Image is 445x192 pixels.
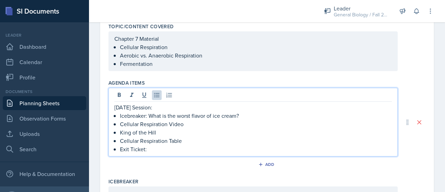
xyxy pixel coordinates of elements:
div: Add [260,162,275,167]
p: Icebreaker: What is the worst flavor of ice cream? [120,112,392,120]
label: Agenda items [108,79,145,86]
p: King of the Hill [120,128,392,137]
a: Profile [3,70,86,84]
p: Cellular Respiration [120,43,392,51]
p: Aerobic vs. Anaerobic Respiration [120,51,392,60]
div: Leader [334,4,389,13]
p: Fermentation [120,60,392,68]
a: Dashboard [3,40,86,54]
div: Documents [3,89,86,95]
p: Cellular Respiration Table [120,137,392,145]
a: Planning Sheets [3,96,86,110]
label: Icebreaker [108,178,139,185]
a: Uploads [3,127,86,141]
div: Help & Documentation [3,167,86,181]
a: Search [3,142,86,156]
p: Chapter 7 Material [114,34,392,43]
button: Add [256,159,278,170]
p: [DATE] Session: [114,103,392,112]
label: Topic/Content Covered [108,23,173,30]
a: Calendar [3,55,86,69]
p: Exit Ticket: [120,145,392,153]
p: Cellular Respiration Video [120,120,392,128]
div: Leader [3,32,86,38]
a: Observation Forms [3,112,86,125]
div: General Biology / Fall 2025 [334,11,389,18]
